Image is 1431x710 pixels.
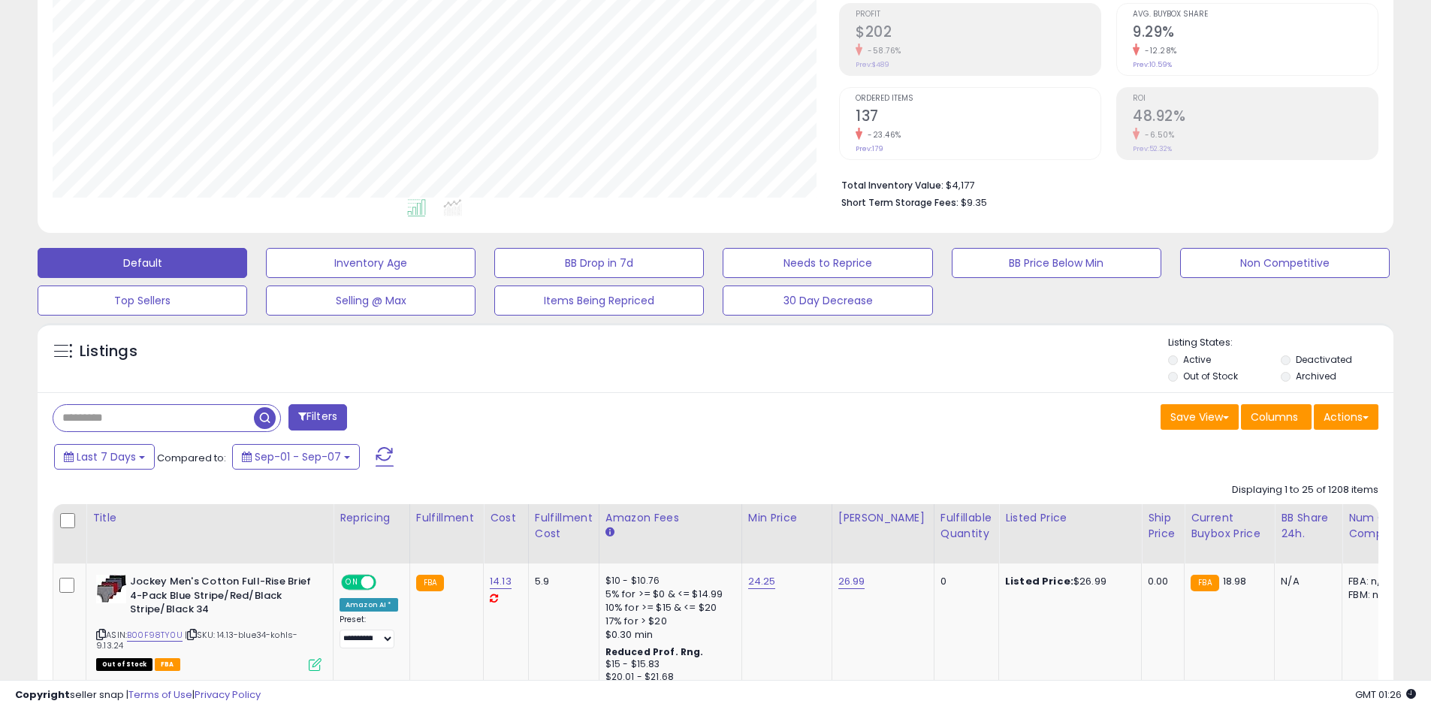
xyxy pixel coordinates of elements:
button: Actions [1314,404,1378,430]
div: 17% for > $20 [605,615,730,628]
div: 10% for >= $15 & <= $20 [605,601,730,615]
img: 51EThU+6g4L._SL40_.jpg [96,575,126,603]
div: $10 - $10.76 [605,575,730,588]
div: Listed Price [1005,510,1135,526]
h2: 137 [856,107,1100,128]
b: Reduced Prof. Rng. [605,645,704,658]
b: Total Inventory Value: [841,179,943,192]
div: $15 - $15.83 [605,658,730,671]
a: Terms of Use [128,687,192,702]
b: Jockey Men's Cotton Full-Rise Brief 4-Pack Blue Stripe/Red/Black Stripe/Black 34 [130,575,312,621]
div: Fulfillment [416,510,477,526]
span: FBA [155,658,180,671]
span: ON [343,576,361,589]
div: N/A [1281,575,1330,588]
button: Filters [288,404,347,431]
h2: 48.92% [1133,107,1378,128]
div: Fulfillable Quantity [940,510,992,542]
b: Listed Price: [1005,574,1073,588]
div: Ship Price [1148,510,1178,542]
span: All listings that are currently out of stock and unavailable for purchase on Amazon [96,658,152,671]
strong: Copyright [15,687,70,702]
div: Cost [490,510,522,526]
button: Sep-01 - Sep-07 [232,444,360,470]
span: 18.98 [1223,574,1247,588]
button: Top Sellers [38,286,247,316]
small: Prev: 10.59% [1133,60,1172,69]
span: Ordered Items [856,95,1100,103]
span: Profit [856,11,1100,19]
div: $26.99 [1005,575,1130,588]
span: Avg. Buybox Share [1133,11,1378,19]
button: Save View [1161,404,1239,430]
div: 5.9 [535,575,587,588]
div: 0.00 [1148,575,1173,588]
div: Min Price [748,510,826,526]
button: Needs to Reprice [723,248,932,278]
small: Prev: 179 [856,144,883,153]
label: Archived [1296,370,1336,382]
span: Last 7 Days [77,449,136,464]
small: FBA [416,575,444,591]
small: Amazon Fees. [605,526,614,539]
div: Current Buybox Price [1191,510,1268,542]
h5: Listings [80,341,137,362]
div: 5% for >= $0 & <= $14.99 [605,588,730,601]
div: Num of Comp. [1348,510,1403,542]
small: Prev: 52.32% [1133,144,1172,153]
button: 30 Day Decrease [723,286,932,316]
label: Out of Stock [1183,370,1238,382]
span: | SKU: 14.13-blue34-kohls-9.13.24 [96,629,297,651]
div: Displaying 1 to 25 of 1208 items [1232,483,1378,497]
small: -12.28% [1140,45,1177,56]
label: Active [1183,353,1211,366]
button: BB Price Below Min [952,248,1161,278]
button: Default [38,248,247,278]
div: 0 [940,575,987,588]
a: Privacy Policy [195,687,261,702]
button: Non Competitive [1180,248,1390,278]
a: 24.25 [748,574,776,589]
p: Listing States: [1168,336,1393,350]
small: Prev: $489 [856,60,889,69]
small: FBA [1191,575,1218,591]
small: -58.76% [862,45,901,56]
span: $9.35 [961,195,987,210]
div: BB Share 24h. [1281,510,1336,542]
h2: 9.29% [1133,23,1378,44]
span: Sep-01 - Sep-07 [255,449,341,464]
a: 26.99 [838,574,865,589]
div: Amazon Fees [605,510,735,526]
div: seller snap | | [15,688,261,702]
button: Items Being Repriced [494,286,704,316]
div: Preset: [340,615,398,648]
button: BB Drop in 7d [494,248,704,278]
span: ROI [1133,95,1378,103]
a: 14.13 [490,574,512,589]
b: Short Term Storage Fees: [841,196,959,209]
span: Compared to: [157,451,226,465]
div: Repricing [340,510,403,526]
button: Columns [1241,404,1312,430]
div: ASIN: [96,575,322,669]
button: Selling @ Max [266,286,475,316]
span: Columns [1251,409,1298,424]
div: Amazon AI * [340,598,398,612]
div: [PERSON_NAME] [838,510,928,526]
span: 2025-09-15 01:26 GMT [1355,687,1416,702]
label: Deactivated [1296,353,1352,366]
a: B00F98TY0U [127,629,183,642]
small: -6.50% [1140,129,1174,140]
div: Title [92,510,327,526]
h2: $202 [856,23,1100,44]
button: Last 7 Days [54,444,155,470]
small: -23.46% [862,129,901,140]
span: OFF [374,576,398,589]
div: Fulfillment Cost [535,510,593,542]
div: FBM: n/a [1348,588,1398,602]
div: $0.30 min [605,628,730,642]
div: FBA: n/a [1348,575,1398,588]
li: $4,177 [841,175,1367,193]
button: Inventory Age [266,248,475,278]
